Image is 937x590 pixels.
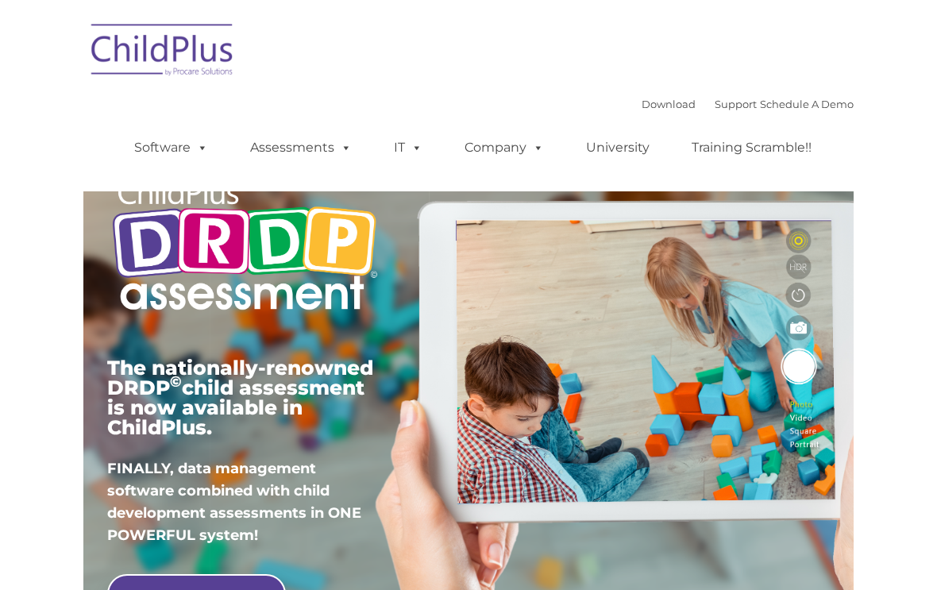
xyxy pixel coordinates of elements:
a: Training Scramble!! [676,132,827,164]
a: Download [642,98,696,110]
sup: © [170,372,182,391]
a: Software [118,132,224,164]
span: The nationally-renowned DRDP child assessment is now available in ChildPlus. [107,356,373,439]
a: Assessments [234,132,368,164]
img: Copyright - DRDP Logo Light [107,163,382,330]
span: FINALLY, data management software combined with child development assessments in ONE POWERFUL sys... [107,460,361,544]
a: Company [449,132,560,164]
a: University [570,132,665,164]
img: ChildPlus by Procare Solutions [83,13,242,92]
font: | [642,98,854,110]
a: Schedule A Demo [760,98,854,110]
a: Support [715,98,757,110]
a: IT [378,132,438,164]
